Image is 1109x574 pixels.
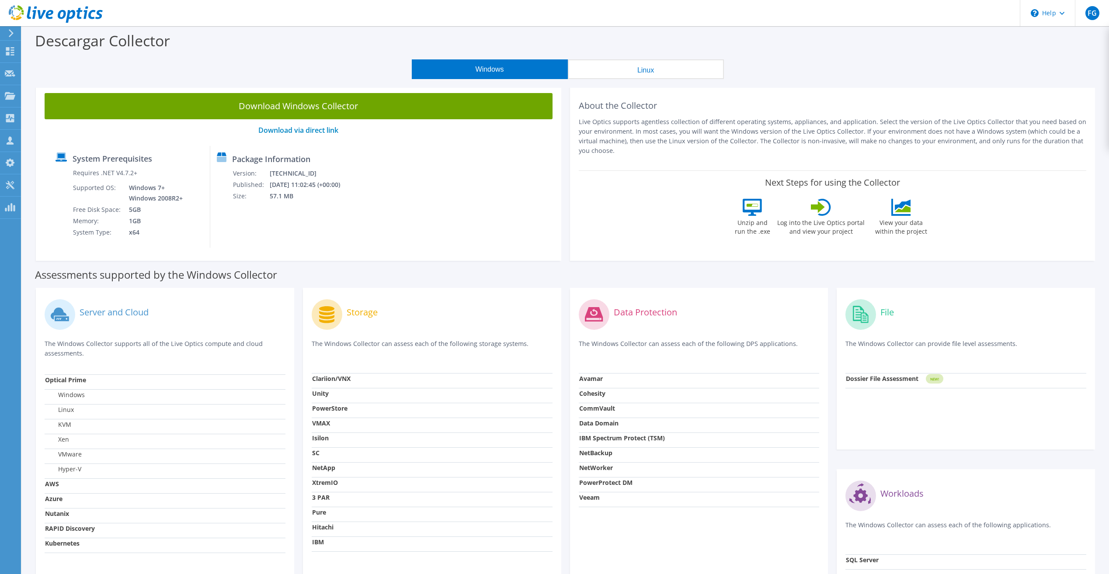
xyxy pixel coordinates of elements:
[122,227,184,238] td: x64
[614,308,677,317] label: Data Protection
[579,493,600,501] strong: Veeam
[258,125,338,135] a: Download via direct link
[45,494,63,503] strong: Azure
[312,508,326,516] strong: Pure
[579,374,603,383] strong: Avamar
[73,169,137,177] label: Requires .NET V4.7.2+
[122,182,184,204] td: Windows 7+ Windows 2008R2+
[73,182,122,204] td: Supported OS:
[312,404,348,412] strong: PowerStore
[269,168,351,179] td: [TECHNICAL_ID]
[568,59,724,79] button: Linux
[45,480,59,488] strong: AWS
[45,465,81,474] label: Hyper-V
[45,405,74,414] label: Linux
[777,216,865,236] label: Log into the Live Optics portal and view your project
[73,227,122,238] td: System Type:
[1085,6,1099,20] span: FG
[45,509,69,518] strong: Nutanix
[846,556,879,564] strong: SQL Server
[45,435,69,444] label: Xen
[45,524,95,533] strong: RAPID Discovery
[73,215,122,227] td: Memory:
[233,179,269,190] td: Published:
[412,59,568,79] button: Windows
[579,419,619,427] strong: Data Domain
[579,100,1087,111] h2: About the Collector
[45,539,80,547] strong: Kubernetes
[80,308,149,317] label: Server and Cloud
[45,93,553,119] a: Download Windows Collector
[269,190,351,202] td: 57.1 MB
[35,270,277,279] label: Assessments supported by the Windows Collector
[579,339,820,357] p: The Windows Collector can assess each of the following DPS applications.
[579,434,665,442] strong: IBM Spectrum Protect (TSM)
[880,308,894,317] label: File
[845,520,1086,538] p: The Windows Collector can assess each of the following applications.
[122,204,184,215] td: 5GB
[732,216,772,236] label: Unzip and run the .exe
[312,449,320,457] strong: SC
[312,463,335,472] strong: NetApp
[930,377,939,381] tspan: NEW!
[347,308,378,317] label: Storage
[869,216,932,236] label: View your data within the project
[1031,9,1039,17] svg: \n
[845,339,1086,357] p: The Windows Collector can provide file level assessments.
[312,538,324,546] strong: IBM
[233,168,269,179] td: Version:
[312,434,329,442] strong: Isilon
[232,155,310,163] label: Package Information
[579,404,615,412] strong: CommVault
[579,449,612,457] strong: NetBackup
[312,339,553,357] p: The Windows Collector can assess each of the following storage systems.
[579,389,605,398] strong: Cohesity
[122,215,184,227] td: 1GB
[579,463,613,472] strong: NetWorker
[312,419,330,427] strong: VMAX
[312,374,351,383] strong: Clariion/VNX
[73,154,152,163] label: System Prerequisites
[846,374,918,383] strong: Dossier File Assessment
[765,177,900,188] label: Next Steps for using the Collector
[35,31,170,51] label: Descargar Collector
[880,489,924,498] label: Workloads
[312,523,334,531] strong: Hitachi
[312,389,329,398] strong: Unity
[312,493,330,501] strong: 3 PAR
[73,204,122,215] td: Free Disk Space:
[45,339,285,358] p: The Windows Collector supports all of the Live Optics compute and cloud assessments.
[45,391,85,399] label: Windows
[579,117,1087,156] p: Live Optics supports agentless collection of different operating systems, appliances, and applica...
[579,478,633,487] strong: PowerProtect DM
[312,478,338,487] strong: XtremIO
[269,179,351,190] td: [DATE] 11:02:45 (+00:00)
[45,420,71,429] label: KVM
[45,450,82,459] label: VMware
[233,190,269,202] td: Size:
[45,376,86,384] strong: Optical Prime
